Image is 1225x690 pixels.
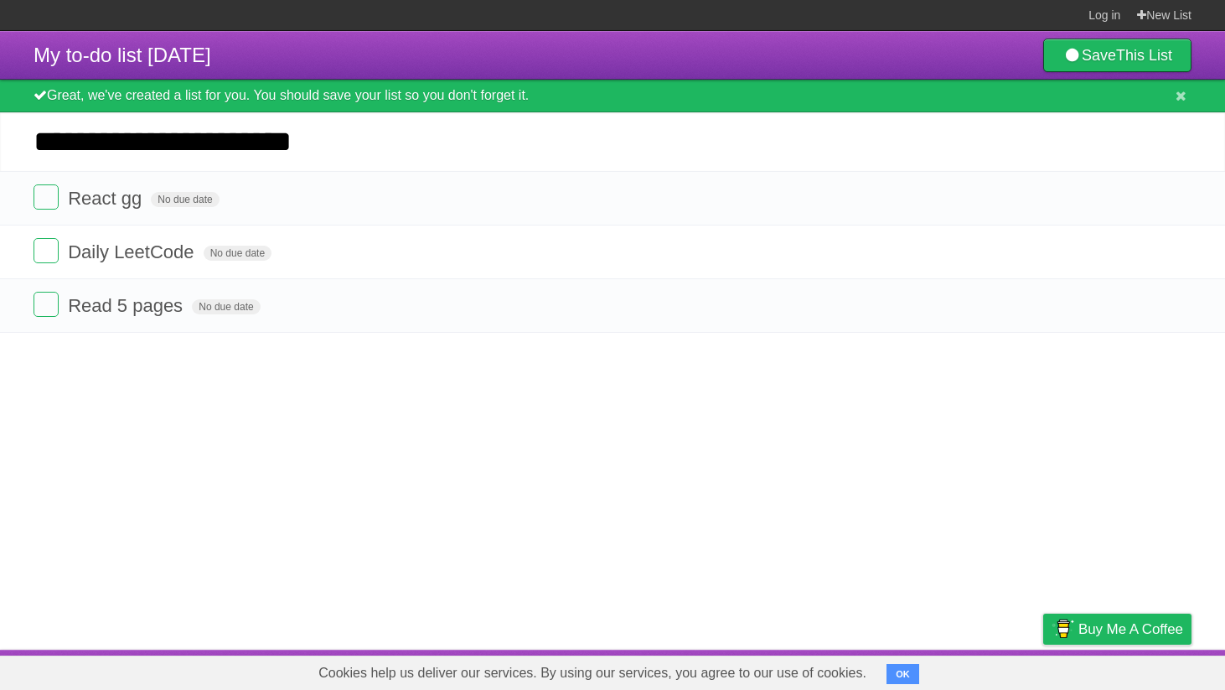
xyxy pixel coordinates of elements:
[1021,654,1065,686] a: Privacy
[68,188,146,209] span: React gg
[1043,614,1191,645] a: Buy me a coffee
[34,238,59,263] label: Done
[68,295,187,316] span: Read 5 pages
[34,184,59,210] label: Done
[151,192,219,207] span: No due date
[1116,47,1172,64] b: This List
[1086,654,1191,686] a: Suggest a feature
[68,241,198,262] span: Daily LeetCode
[820,654,855,686] a: About
[964,654,1001,686] a: Terms
[192,299,260,314] span: No due date
[876,654,943,686] a: Developers
[302,656,883,690] span: Cookies help us deliver our services. By using our services, you agree to our use of cookies.
[204,246,271,261] span: No due date
[1052,615,1074,643] img: Buy me a coffee
[1043,39,1191,72] a: SaveThis List
[34,44,211,66] span: My to-do list [DATE]
[886,664,919,684] button: OK
[1078,615,1183,644] span: Buy me a coffee
[34,292,59,317] label: Done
